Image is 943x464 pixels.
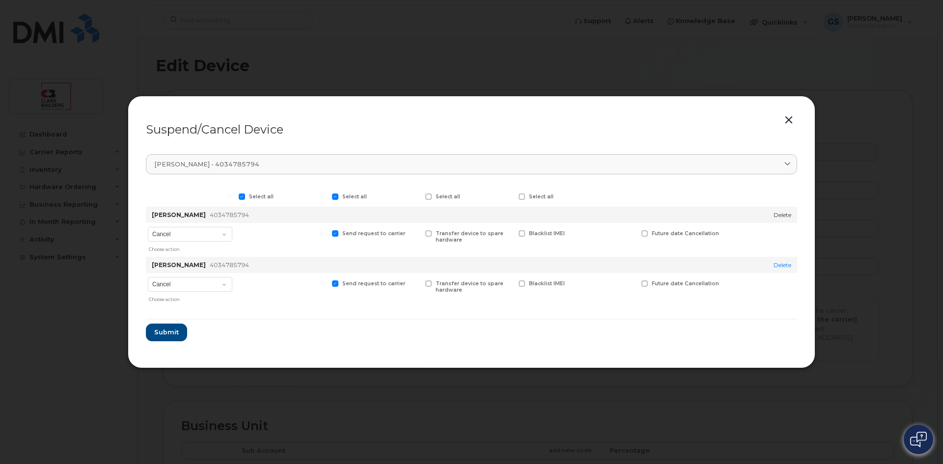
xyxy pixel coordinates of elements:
span: Future date Cancellation [652,230,719,237]
input: Blacklist IMEI [507,280,512,285]
span: Select all [529,193,554,200]
span: 4034785794 [210,261,249,269]
input: Future date Cancellation [630,230,635,235]
button: Submit [146,324,187,341]
a: Delete [774,261,791,269]
span: Submit [154,328,179,337]
input: Transfer device to spare hardware [414,280,418,285]
span: Blacklist IMEI [529,280,565,287]
span: Select all [342,193,367,200]
input: Future date Cancellation [630,280,635,285]
input: Blacklist IMEI [507,230,512,235]
span: Transfer device to spare hardware [436,230,503,243]
strong: [PERSON_NAME] [152,211,206,218]
div: Choose action [149,293,232,303]
span: Future date Cancellation [652,280,719,287]
span: Send request to carrier [342,230,405,237]
span: 4034785794 [210,211,249,218]
input: Send request to carrier [320,280,325,285]
span: Blacklist IMEI [529,230,565,237]
span: Select all [436,193,460,200]
span: Transfer device to spare hardware [436,280,503,293]
a: Delete [774,211,791,218]
img: Open chat [910,432,927,447]
div: Choose action [149,243,232,253]
span: Select all [249,193,274,200]
span: [PERSON_NAME] - 4034785794 [154,160,259,169]
input: Select all [227,193,232,198]
strong: [PERSON_NAME] [152,261,206,269]
input: Select all [414,193,418,198]
input: Send request to carrier [320,230,325,235]
a: [PERSON_NAME] - 4034785794 [146,154,797,174]
span: Send request to carrier [342,280,405,287]
input: Transfer device to spare hardware [414,230,418,235]
input: Select all [507,193,512,198]
input: Select all [320,193,325,198]
div: Suspend/Cancel Device [146,124,797,136]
